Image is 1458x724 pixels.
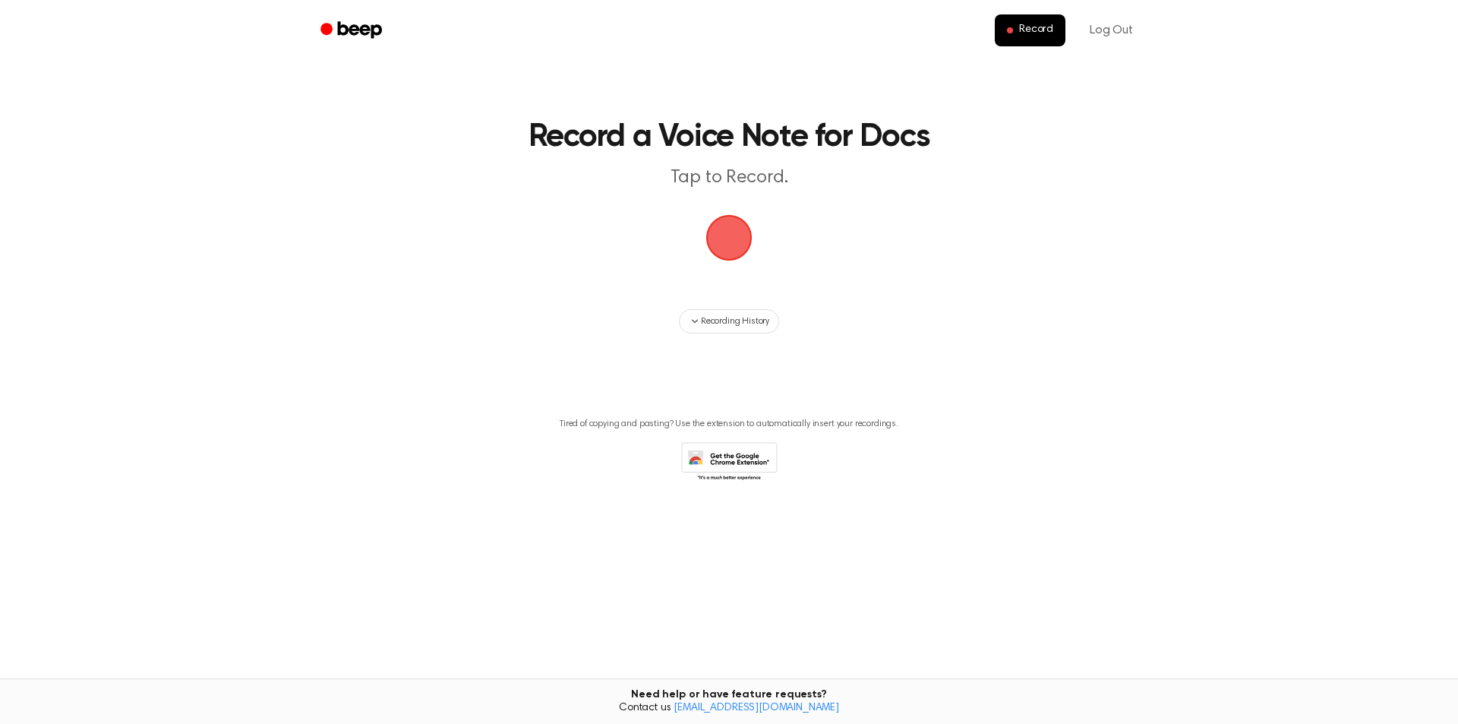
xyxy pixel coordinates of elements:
[437,166,1021,191] p: Tap to Record.
[340,122,1118,153] h1: Record a Voice Note for Docs
[310,16,396,46] a: Beep
[9,702,1449,716] span: Contact us
[1075,12,1148,49] a: Log Out
[1019,24,1053,37] span: Record
[701,315,769,328] span: Recording History
[706,215,752,261] img: Beep Logo
[995,14,1065,46] button: Record
[679,309,779,334] button: Recording History
[560,419,898,430] p: Tired of copying and pasting? Use the extension to automatically insert your recordings.
[674,703,839,713] a: [EMAIL_ADDRESS][DOMAIN_NAME]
